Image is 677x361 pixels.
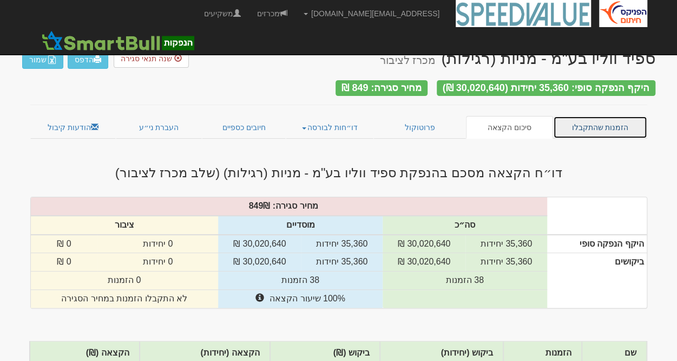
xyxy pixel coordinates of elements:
[547,253,647,308] th: ביקושים
[218,216,383,235] th: מוסדיים
[286,116,373,139] a: דו״חות לבורסה
[25,200,553,212] div: ₪
[547,235,647,253] th: היקף הנפקה סופי
[301,253,382,272] td: 35,360 יחידות
[383,253,465,272] td: 30,020,640 ₪
[383,235,465,253] td: 30,020,640 ₪
[218,253,301,272] td: 30,020,640 ₪
[465,235,547,253] td: 35,360 יחידות
[336,80,428,96] div: מחיר סגירה: 849 ₪
[437,80,655,96] div: היקף הנפקה סופי: 35,360 יחידות (30,020,640 ₪)
[114,49,189,68] button: שנה תנאי סגירה
[116,116,202,139] a: העברת ני״ע
[218,272,383,290] td: 38 הזמנות
[383,216,547,235] th: סה״כ
[68,50,108,69] a: הדפס
[38,30,198,51] img: SmartBull Logo
[97,235,218,253] td: 0 יחידות
[31,216,218,235] th: ציבור
[30,116,116,139] a: הודעות קיבול
[466,116,553,139] a: סיכום הקצאה
[380,54,436,66] small: מכרז לציבור
[249,201,264,210] span: 849
[31,253,98,272] td: 0 ₪
[553,116,647,139] a: הזמנות שהתקבלו
[48,55,56,64] img: excel-file-white.png
[273,201,318,210] strong: מחיר סגירה:
[31,272,218,290] td: 0 הזמנות
[218,235,301,253] td: 30,020,640 ₪
[121,54,172,63] span: שנה תנאי סגירה
[202,116,286,139] a: חיובים כספיים
[380,49,655,67] div: ספיד ווליו בע"מ - מניות (רגילות)
[22,166,655,180] h3: דו״ח הקצאה מסכם בהנפקת ספיד ווליו בע"מ - מניות (רגילות) (שלב מכרז לציבור)
[31,290,218,308] td: לא התקבלו הזמנות במחיר הסגירה
[22,50,63,69] button: שמור
[465,253,547,272] td: 35,360 יחידות
[31,235,98,253] td: 0 ₪
[218,290,383,308] td: 100% שיעור הקצאה
[373,116,466,139] a: פרוטוקול
[301,235,382,253] td: 35,360 יחידות
[97,253,218,272] td: 0 יחידות
[383,272,547,290] td: 38 הזמנות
